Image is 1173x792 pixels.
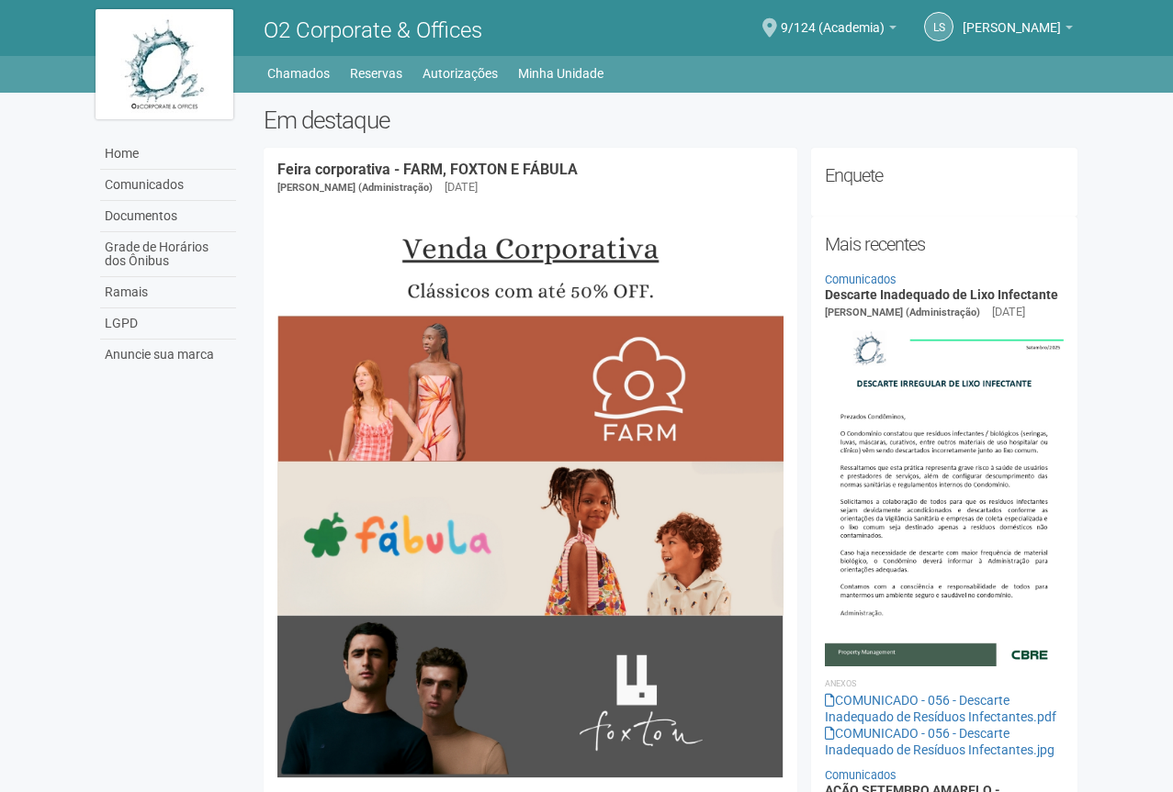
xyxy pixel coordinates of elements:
a: Minha Unidade [518,61,603,86]
a: LS [924,12,953,41]
a: Descarte Inadequado de Lixo Infectante [825,287,1058,302]
span: Leticia Souza do Nascimento [963,3,1061,35]
a: LGPD [100,308,236,340]
a: Comunicados [100,170,236,201]
li: Anexos [825,675,1065,692]
h2: Enquete [825,162,1065,189]
a: COMUNICADO - 056 - Descarte Inadequado de Resíduos Infectantes.pdf [825,693,1056,724]
span: O2 Corporate & Offices [264,17,482,43]
div: [DATE] [445,179,478,195]
a: Home [100,139,236,170]
a: Autorizações [423,61,498,86]
a: Chamados [267,61,330,86]
h2: Mais recentes [825,230,1065,258]
a: COMUNICADO - 056 - Descarte Inadequado de Resíduos Infectantes.jpg [825,726,1055,757]
h2: Em destaque [264,106,1078,134]
a: Anuncie sua marca [100,340,236,370]
a: [PERSON_NAME] [963,23,1073,38]
a: Documentos [100,201,236,232]
a: Grade de Horários dos Ônibus [100,232,236,277]
a: 9/124 (Academia) [781,23,897,38]
span: [PERSON_NAME] (Administração) [277,182,433,194]
span: 9/124 (Academia) [781,3,885,35]
span: [PERSON_NAME] (Administração) [825,307,980,318]
a: Reservas [350,61,402,86]
a: Comunicados [825,273,897,286]
a: Feira corporativa - FARM, FOXTON E FÁBULA [277,161,578,178]
img: logo.jpg [96,9,233,119]
a: Ramais [100,277,236,308]
a: Comunicados [825,768,897,782]
img: COMUNICADO%20-%20056%20-%20Descarte%20Inadequado%20de%20Res%C3%ADduos%20Infectantes.jpg [825,321,1065,666]
div: [DATE] [992,304,1025,320]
